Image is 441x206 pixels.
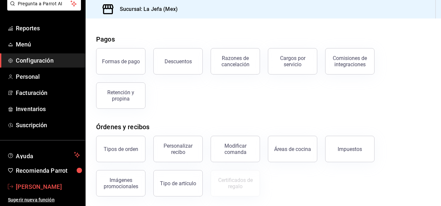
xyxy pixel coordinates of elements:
button: Modificar comanda [211,136,260,162]
span: Menú [16,40,80,49]
button: Formas de pago [96,48,145,74]
span: Facturación [16,88,80,97]
div: Formas de pago [102,58,140,65]
div: Tipo de artículo [160,180,196,187]
div: Certificados de regalo [215,177,256,190]
span: Pregunta a Parrot AI [18,0,71,7]
button: Razones de cancelación [211,48,260,74]
div: Comisiones de integraciones [329,55,370,68]
button: Áreas de cocina [268,136,317,162]
button: Cargos por servicio [268,48,317,74]
div: Retención y propina [100,89,141,102]
button: Impuestos [325,136,375,162]
button: Tipos de orden [96,136,145,162]
div: Descuentos [165,58,192,65]
span: Reportes [16,24,80,33]
span: Recomienda Parrot [16,166,80,175]
div: Pagos [96,34,115,44]
div: Personalizar recibo [158,143,198,155]
span: Inventarios [16,104,80,113]
button: Personalizar recibo [153,136,203,162]
div: Órdenes y recibos [96,122,149,132]
div: Cargos por servicio [272,55,313,68]
button: Tipo de artículo [153,170,203,196]
div: Razones de cancelación [215,55,256,68]
button: Certificados de regalo [211,170,260,196]
div: Modificar comanda [215,143,256,155]
div: Áreas de cocina [274,146,311,152]
span: Configuración [16,56,80,65]
button: Retención y propina [96,82,145,109]
div: Tipos de orden [104,146,138,152]
span: Ayuda [16,151,71,159]
h3: Sucursal: La Jefa (Mex) [115,5,178,13]
button: Comisiones de integraciones [325,48,375,74]
div: Imágenes promocionales [100,177,141,190]
button: Descuentos [153,48,203,74]
a: Pregunta a Parrot AI [5,5,81,12]
div: Impuestos [338,146,362,152]
span: Personal [16,72,80,81]
span: Suscripción [16,121,80,130]
button: Imágenes promocionales [96,170,145,196]
span: Sugerir nueva función [8,196,80,203]
span: [PERSON_NAME] [16,182,80,191]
